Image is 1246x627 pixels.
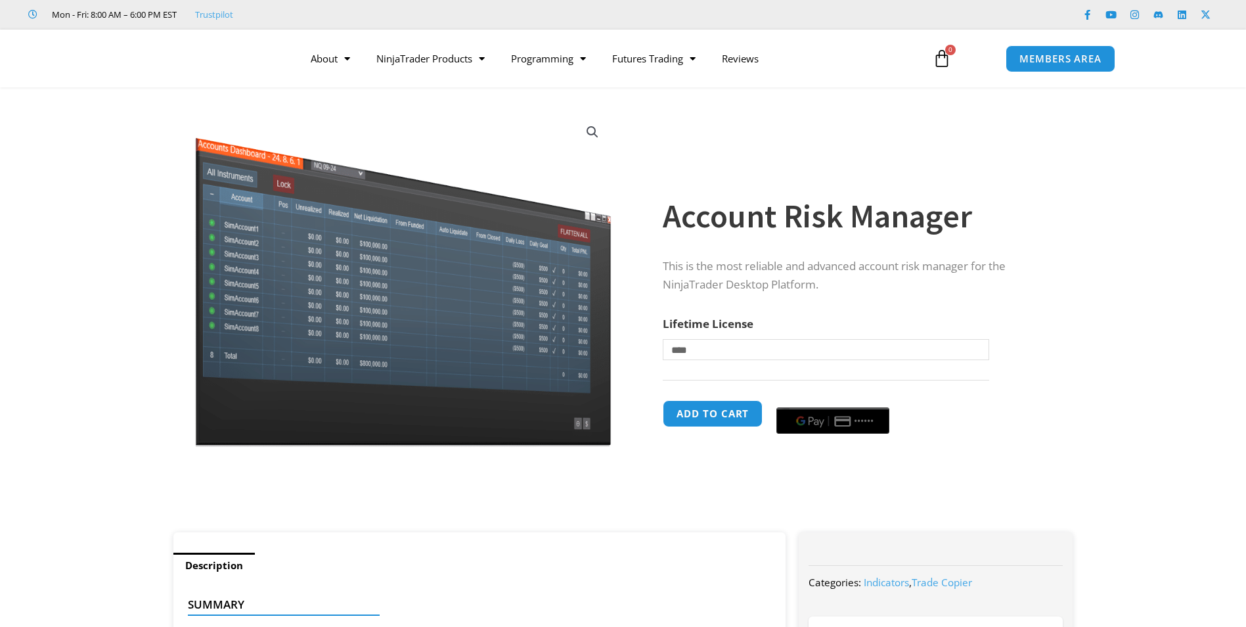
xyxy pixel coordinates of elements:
span: , [864,576,972,589]
iframe: Secure payment input frame [774,398,892,400]
label: Lifetime License [663,316,753,331]
text: •••••• [855,417,874,426]
a: About [298,43,363,74]
nav: Menu [298,43,918,74]
a: Trustpilot [195,7,233,22]
a: Programming [498,43,599,74]
span: 0 [945,45,956,55]
a: Reviews [709,43,772,74]
span: Categories: [809,576,861,589]
a: Description [173,553,255,578]
a: Indicators [864,576,909,589]
a: Trade Copier [912,576,972,589]
p: This is the most reliable and advanced account risk manager for the NinjaTrader Desktop Platform. [663,257,1046,295]
span: Mon - Fri: 8:00 AM – 6:00 PM EST [49,7,177,22]
a: NinjaTrader Products [363,43,498,74]
img: LogoAI | Affordable Indicators – NinjaTrader [131,35,272,82]
a: View full-screen image gallery [581,120,604,144]
span: MEMBERS AREA [1019,54,1101,64]
button: Buy with GPay [776,407,889,434]
img: Screenshot 2024-08-26 15462845454 [192,110,614,447]
h4: Summary [188,598,761,611]
a: MEMBERS AREA [1006,45,1115,72]
h1: Account Risk Manager [663,193,1046,239]
a: Futures Trading [599,43,709,74]
a: 0 [913,39,971,78]
button: Add to cart [663,400,763,427]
